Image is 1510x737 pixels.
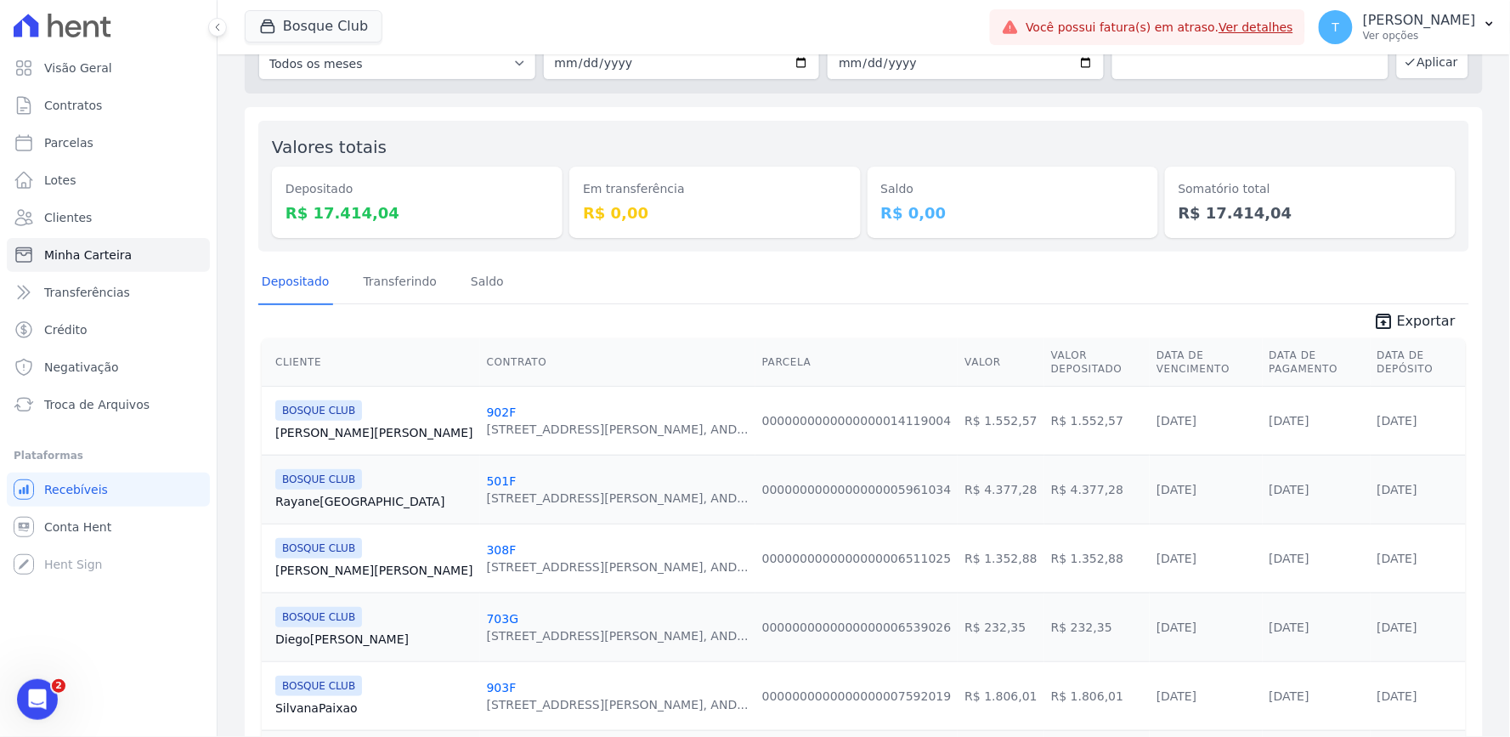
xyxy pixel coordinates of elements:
a: unarchive Exportar [1360,311,1469,335]
a: [DATE] [1270,621,1309,634]
span: Transferências [44,284,130,301]
dd: R$ 17.414,04 [286,201,549,224]
a: [DATE] [1377,621,1417,634]
span: Você possui fatura(s) em atraso. [1026,19,1293,37]
span: Parcelas [44,134,93,151]
a: 0000000000000000006511025 [762,552,952,565]
span: Clientes [44,209,92,226]
a: [DATE] [1377,689,1417,703]
a: Crédito [7,313,210,347]
td: R$ 1.552,57 [1044,386,1150,455]
dd: R$ 0,00 [881,201,1145,224]
td: R$ 1.352,88 [1044,524,1150,592]
dt: Somatório total [1179,180,1442,198]
button: T [PERSON_NAME] Ver opções [1305,3,1510,51]
a: [PERSON_NAME][PERSON_NAME] [275,562,473,579]
a: 703G [487,612,519,626]
a: Transferindo [360,261,441,305]
td: R$ 1.352,88 [958,524,1043,592]
td: R$ 1.552,57 [958,386,1043,455]
a: Troca de Arquivos [7,388,210,422]
a: Parcelas [7,126,210,160]
span: Negativação [44,359,119,376]
a: Recebíveis [7,473,210,507]
iframe: Intercom live chat [17,679,58,720]
a: 0000000000000000014119004 [762,414,952,428]
span: Minha Carteira [44,247,132,264]
td: R$ 4.377,28 [958,455,1043,524]
a: 0000000000000000007592019 [762,689,952,703]
th: Data de Depósito [1371,338,1466,387]
a: [DATE] [1157,552,1196,565]
a: [DATE] [1157,689,1196,703]
a: 903F [487,681,517,694]
span: T [1332,21,1340,33]
div: [STREET_ADDRESS][PERSON_NAME], AND... [487,696,749,713]
div: [STREET_ADDRESS][PERSON_NAME], AND... [487,558,749,575]
span: Contratos [44,97,102,114]
span: Conta Hent [44,519,111,536]
a: [DATE] [1270,689,1309,703]
a: Negativação [7,350,210,384]
a: 308F [487,543,517,557]
button: Aplicar [1396,45,1469,79]
th: Data de Vencimento [1150,338,1262,387]
label: Valores totais [272,137,387,157]
a: Transferências [7,275,210,309]
a: Minha Carteira [7,238,210,272]
a: Depositado [258,261,333,305]
td: R$ 1.806,01 [958,661,1043,730]
a: 0000000000000000005961034 [762,483,952,496]
span: Visão Geral [44,60,112,77]
dd: R$ 17.414,04 [1179,201,1442,224]
a: [DATE] [1157,414,1196,428]
span: Exportar [1397,311,1456,332]
div: [STREET_ADDRESS][PERSON_NAME], AND... [487,627,749,644]
dt: Em transferência [583,180,846,198]
dt: Depositado [286,180,549,198]
th: Valor Depositado [1044,338,1150,387]
dt: Saldo [881,180,1145,198]
a: Conta Hent [7,510,210,544]
button: Bosque Club [245,10,382,43]
a: Lotes [7,163,210,197]
a: [DATE] [1377,414,1417,428]
span: Crédito [44,321,88,338]
a: [DATE] [1157,483,1196,496]
a: Saldo [467,261,507,305]
span: Troca de Arquivos [44,396,150,413]
dd: R$ 0,00 [583,201,846,224]
a: Contratos [7,88,210,122]
span: 2 [52,679,65,693]
a: 902F [487,405,517,419]
th: Parcela [755,338,959,387]
span: BOSQUE CLUB [275,400,362,421]
div: Plataformas [14,445,203,466]
th: Cliente [262,338,480,387]
div: [STREET_ADDRESS][PERSON_NAME], AND... [487,490,749,507]
a: [PERSON_NAME][PERSON_NAME] [275,424,473,441]
span: BOSQUE CLUB [275,469,362,490]
td: R$ 1.806,01 [1044,661,1150,730]
td: R$ 4.377,28 [1044,455,1150,524]
p: [PERSON_NAME] [1363,12,1476,29]
a: [DATE] [1377,552,1417,565]
span: BOSQUE CLUB [275,538,362,558]
a: [DATE] [1270,552,1309,565]
th: Valor [958,338,1043,387]
a: Diego[PERSON_NAME] [275,631,473,648]
a: Clientes [7,201,210,235]
a: Visão Geral [7,51,210,85]
td: R$ 232,35 [958,592,1043,661]
a: SilvanaPaixao [275,700,473,717]
a: [DATE] [1270,483,1309,496]
a: [DATE] [1270,414,1309,428]
span: BOSQUE CLUB [275,607,362,627]
span: Recebíveis [44,481,108,498]
span: Lotes [44,172,76,189]
td: R$ 232,35 [1044,592,1150,661]
a: [DATE] [1157,621,1196,634]
a: Rayane[GEOGRAPHIC_DATA] [275,493,473,510]
th: Data de Pagamento [1263,338,1371,387]
div: [STREET_ADDRESS][PERSON_NAME], AND... [487,421,749,438]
